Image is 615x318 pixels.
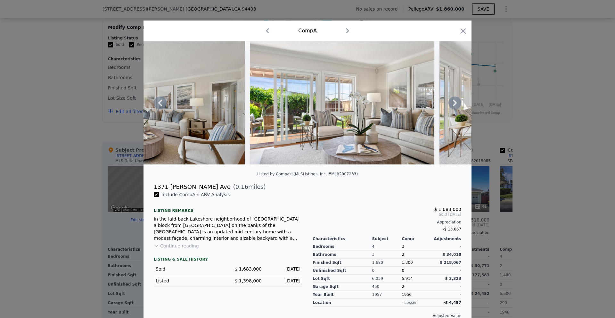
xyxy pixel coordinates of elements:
[60,41,245,164] img: Property Img
[372,259,402,267] div: 1,680
[402,276,413,281] span: 5,914
[231,182,266,191] span: ( miles)
[313,299,372,307] div: location
[372,243,402,251] div: 4
[372,275,402,283] div: 6,039
[402,260,413,265] span: 1,300
[402,244,404,249] span: 3
[267,266,300,272] div: [DATE]
[313,283,372,291] div: Garage Sqft
[154,216,302,241] div: In the laid-back Lakeshore neighborhood of [GEOGRAPHIC_DATA] a block from [GEOGRAPHIC_DATA] on th...
[313,220,461,225] div: Appreciation
[431,267,461,275] div: -
[431,291,461,299] div: -
[154,182,231,191] div: 1371 [PERSON_NAME] Ave
[431,236,461,241] div: Adjustments
[313,236,372,241] div: Characteristics
[372,283,402,291] div: 450
[402,268,404,273] span: 0
[443,227,461,231] span: -$ 13,667
[154,257,302,263] div: LISTING & SALE HISTORY
[402,251,431,259] div: 2
[234,266,262,272] span: $ 1,683,000
[431,283,461,291] div: -
[402,291,431,299] div: 1956
[372,267,402,275] div: 0
[442,252,461,257] span: $ 34,018
[313,259,372,267] div: Finished Sqft
[372,291,402,299] div: 1957
[313,243,372,251] div: Bedrooms
[313,251,372,259] div: Bathrooms
[445,276,461,281] span: $ 3,323
[234,278,262,283] span: $ 1,398,000
[372,236,402,241] div: Subject
[267,278,300,284] div: [DATE]
[156,266,223,272] div: Sold
[402,284,404,289] span: 2
[313,291,372,299] div: Year Built
[444,300,461,305] span: -$ 4,497
[434,207,461,212] span: $ 1,683,000
[298,27,317,35] div: Comp A
[313,275,372,283] div: Lot Sqft
[156,278,223,284] div: Listed
[402,236,431,241] div: Comp
[313,212,461,217] span: Sold [DATE]
[313,267,372,275] div: Unfinished Sqft
[440,260,461,265] span: $ 218,067
[257,172,358,176] div: Listed by Compass (MLSListings, Inc. #ML82007233)
[159,192,232,197] span: Include Comp A in ARV Analysis
[431,243,461,251] div: -
[250,41,435,164] img: Property Img
[235,183,248,190] span: 0.16
[154,243,199,249] button: Continue reading
[154,203,302,213] div: Listing remarks
[402,300,417,305] div: - lesser
[372,251,402,259] div: 3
